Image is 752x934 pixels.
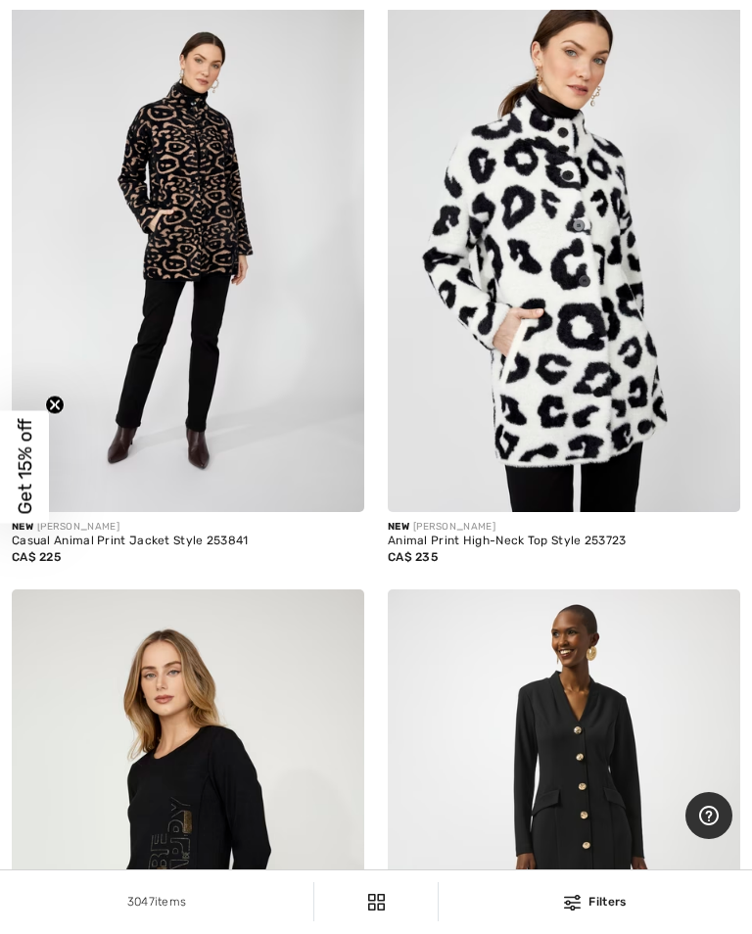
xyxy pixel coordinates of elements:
span: 3047 [127,895,155,909]
button: Close teaser [45,396,65,415]
span: New [12,521,33,533]
span: CA$ 225 [12,550,61,564]
span: Get 15% off [14,419,36,515]
img: Filters [368,894,385,911]
div: [PERSON_NAME] [12,520,364,535]
img: Filters [564,895,581,911]
span: New [388,521,409,533]
iframe: Opens a widget where you can find more information [685,792,732,841]
div: Filters [450,893,740,911]
span: CA$ 235 [388,550,438,564]
div: [PERSON_NAME] [388,520,740,535]
div: Casual Animal Print Jacket Style 253841 [12,535,364,548]
div: Animal Print High-Neck Top Style 253723 [388,535,740,548]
